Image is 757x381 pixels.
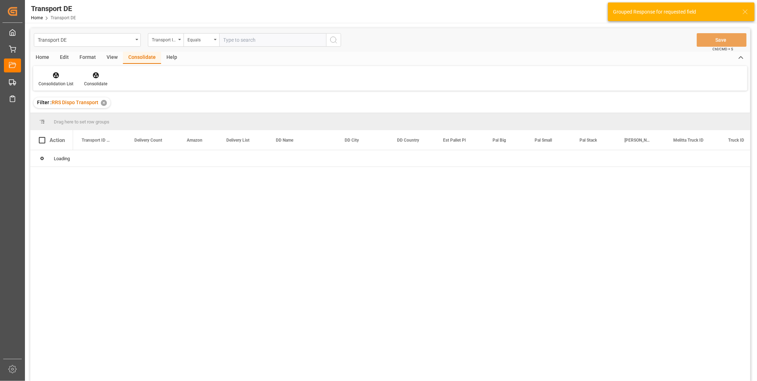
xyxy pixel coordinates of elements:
span: RRS Dispo Transport [52,100,98,105]
span: Pal Stack [580,138,597,143]
input: Type to search [219,33,326,47]
span: DD Country [397,138,419,143]
span: Pal Big [493,138,506,143]
span: Melitta Truck ID [673,138,704,143]
span: DD Name [276,138,293,143]
button: open menu [34,33,141,47]
div: Help [161,52,182,64]
button: open menu [148,33,184,47]
div: Transport DE [31,3,76,14]
span: Ctrl/CMD + S [712,46,733,52]
span: [PERSON_NAME] [624,138,650,143]
div: Consolidation List [38,81,73,87]
a: Home [31,15,43,20]
span: Est Pallet Pl [443,138,466,143]
span: Transport ID Logward [82,138,111,143]
div: Equals [187,35,212,43]
button: search button [326,33,341,47]
div: Home [30,52,55,64]
span: Delivery List [226,138,249,143]
div: Format [74,52,101,64]
span: Pal Small [535,138,552,143]
div: Transport DE [38,35,133,44]
div: Transport ID Logward [152,35,176,43]
button: open menu [184,33,219,47]
span: Loading [54,156,70,161]
button: Save [697,33,747,47]
div: Action [50,137,65,143]
div: Edit [55,52,74,64]
div: Consolidate [84,81,107,87]
span: DD City [345,138,359,143]
span: Filter : [37,100,52,105]
div: ✕ [101,100,107,106]
div: Grouped Response for requested field [613,8,736,16]
div: Consolidate [123,52,161,64]
span: Amazon [187,138,202,143]
span: Drag here to set row groups [54,119,109,125]
div: View [101,52,123,64]
span: Delivery Count [134,138,162,143]
span: Truck ID [728,138,744,143]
